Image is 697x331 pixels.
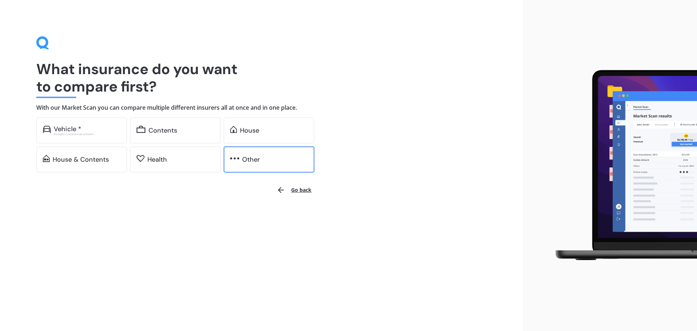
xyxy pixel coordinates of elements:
[36,104,486,112] h4: With our Market Scan you can compare multiple different insurers all at once and in one place.
[147,156,167,163] div: Health
[240,127,259,134] div: House
[43,126,51,133] img: car.f15378c7a67c060ca3f3.svg
[54,133,121,136] div: Excludes commercial vehicles
[36,60,486,95] h1: What insurance do you want to compare first?
[53,156,109,163] div: House & Contents
[230,155,239,162] img: other.81dba5aafe580aa69f38.svg
[43,155,50,162] img: home-and-contents.b802091223b8502ef2dd.svg
[272,181,316,199] button: Go back
[148,127,177,134] div: Contents
[54,125,81,133] div: Vehicle *
[230,126,237,133] img: home.91c183c226a05b4dc763.svg
[136,126,146,133] img: content.01f40a52572271636b6f.svg
[136,155,144,162] img: health.62746f8bd298b648b488.svg
[242,156,260,163] div: Other
[545,66,697,266] img: laptop.webp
